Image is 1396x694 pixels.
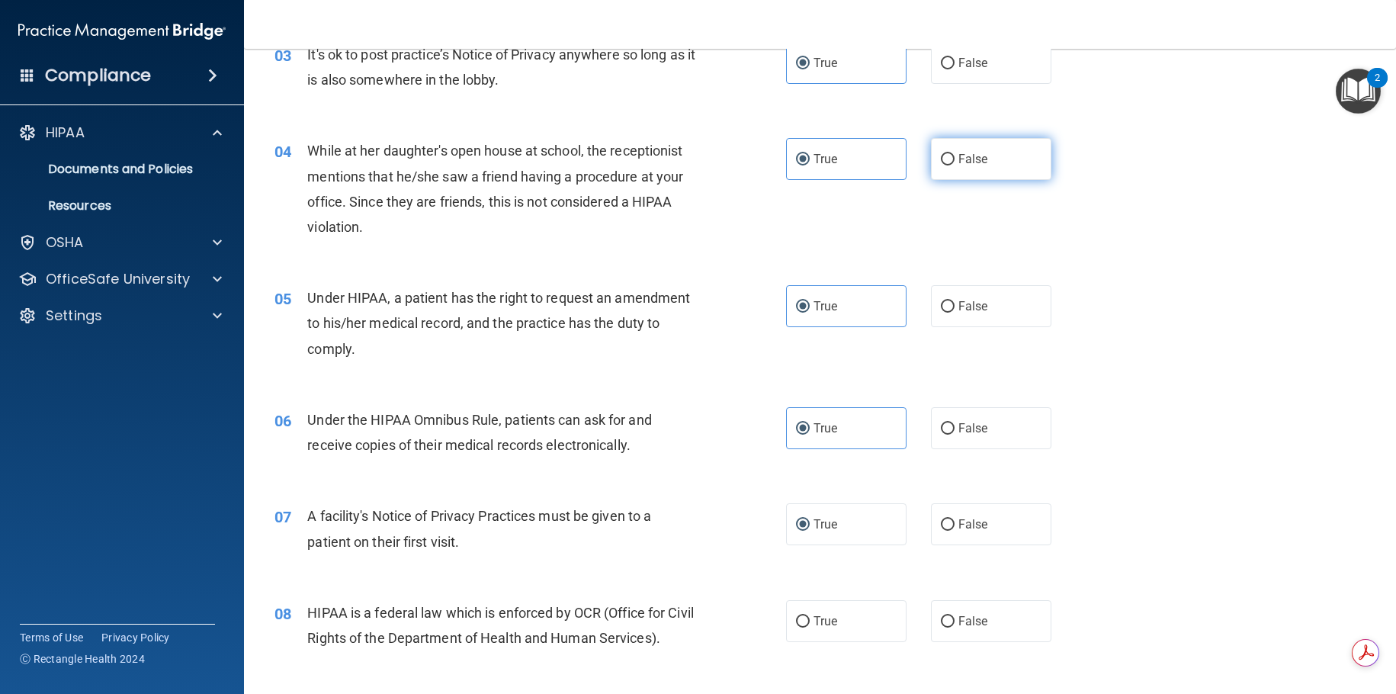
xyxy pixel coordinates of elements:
input: False [941,154,955,165]
span: 04 [274,143,291,161]
a: Privacy Policy [101,630,170,645]
img: PMB logo [18,16,226,47]
input: False [941,301,955,313]
input: False [941,616,955,628]
span: False [958,614,988,628]
input: False [941,519,955,531]
h4: Compliance [45,65,151,86]
span: True [814,614,837,628]
span: True [814,152,837,166]
span: False [958,421,988,435]
span: False [958,299,988,313]
input: True [796,519,810,531]
input: False [941,423,955,435]
a: OSHA [18,233,222,252]
a: Terms of Use [20,630,83,645]
span: False [958,517,988,532]
span: True [814,299,837,313]
p: Settings [46,307,102,325]
span: True [814,517,837,532]
span: A facility's Notice of Privacy Practices must be given to a patient on their first visit. [307,508,651,549]
button: Open Resource Center, 2 new notifications [1336,69,1381,114]
span: Under HIPAA, a patient has the right to request an amendment to his/her medical record, and the p... [307,290,690,356]
span: False [958,56,988,70]
span: True [814,421,837,435]
span: 03 [274,47,291,65]
a: OfficeSafe University [18,270,222,288]
p: OfficeSafe University [46,270,190,288]
a: Settings [18,307,222,325]
div: 2 [1375,78,1380,98]
p: HIPAA [46,124,85,142]
span: 06 [274,412,291,430]
a: HIPAA [18,124,222,142]
input: True [796,58,810,69]
input: True [796,423,810,435]
span: While at her daughter's open house at school, the receptionist mentions that he/she saw a friend ... [307,143,683,235]
span: Ⓒ Rectangle Health 2024 [20,651,145,667]
input: True [796,301,810,313]
span: Under the HIPAA Omnibus Rule, patients can ask for and receive copies of their medical records el... [307,412,651,453]
p: Resources [10,198,218,214]
input: True [796,616,810,628]
span: False [958,152,988,166]
p: OSHA [46,233,84,252]
span: 07 [274,508,291,526]
span: 05 [274,290,291,308]
span: HIPAA is a federal law which is enforced by OCR (Office for Civil Rights of the Department of Hea... [307,605,694,646]
p: Documents and Policies [10,162,218,177]
input: False [941,58,955,69]
span: True [814,56,837,70]
span: 08 [274,605,291,623]
input: True [796,154,810,165]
